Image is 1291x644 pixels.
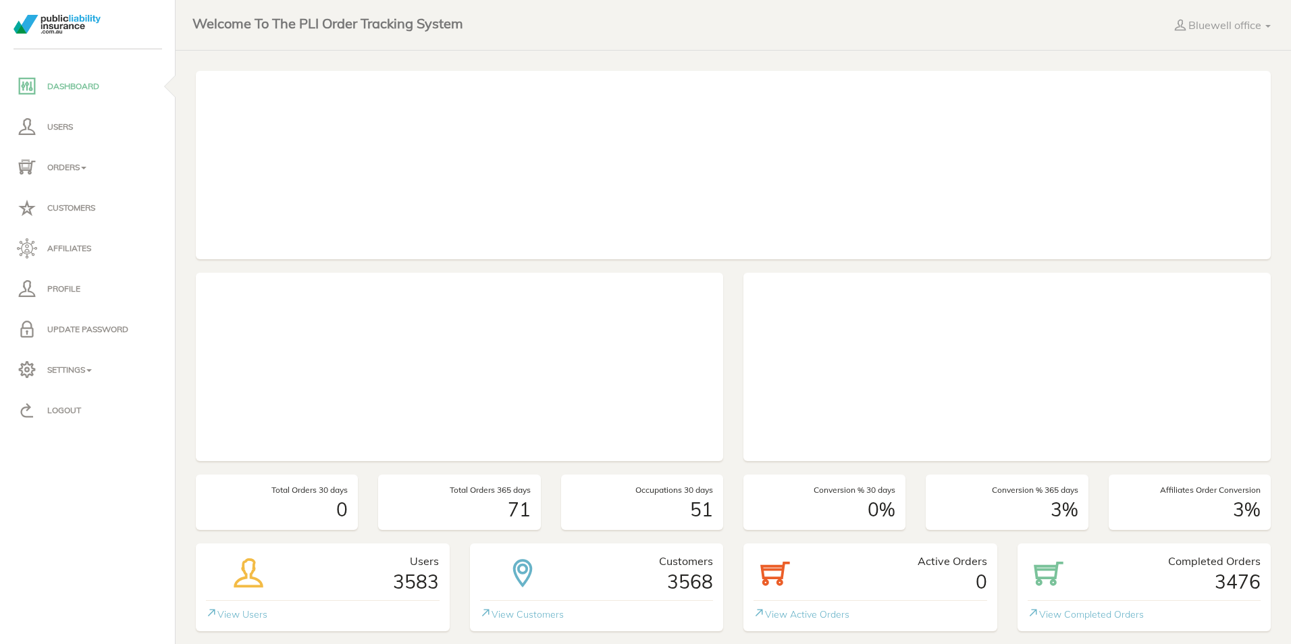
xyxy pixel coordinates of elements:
[17,157,159,178] p: Orders
[17,319,159,340] p: Update Password
[585,554,713,595] div: 3568
[1119,485,1261,496] p: Affiliates Order Conversion
[936,485,1078,523] div: 3%
[17,400,159,421] p: Logout
[754,485,895,523] div: 0%
[571,485,713,496] p: Occupations 30 days
[17,360,159,380] p: Settings
[182,3,473,37] a: Welcome To The PLI Order Tracking System
[14,15,101,34] img: PLI_logotransparent.png
[1188,18,1261,32] p: Bluewell office
[817,554,987,568] p: Active Orders
[754,485,895,496] p: Conversion % 30 days
[1028,608,1144,620] a: View Completed Orders
[17,238,159,259] p: Affiliates
[311,554,439,595] div: 3583
[1119,485,1261,523] div: 3%
[1165,10,1281,40] a: Bluewell office
[1090,554,1261,595] div: 3476
[17,198,159,218] p: Customers
[571,485,713,523] div: 51
[480,608,564,620] a: View Customers
[206,485,348,496] p: Total Orders 30 days
[17,76,159,97] p: Dashboard
[754,608,849,620] a: View Active Orders
[17,279,159,299] p: Profile
[585,554,713,568] p: Customers
[817,554,987,595] div: 0
[206,608,267,620] a: View Users
[388,485,530,496] p: Total Orders 365 days
[206,485,348,523] div: 0
[1090,554,1261,568] p: Completed Orders
[311,554,439,568] p: Users
[936,485,1078,496] p: Conversion % 365 days
[388,485,530,523] div: 71
[17,117,159,137] p: Users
